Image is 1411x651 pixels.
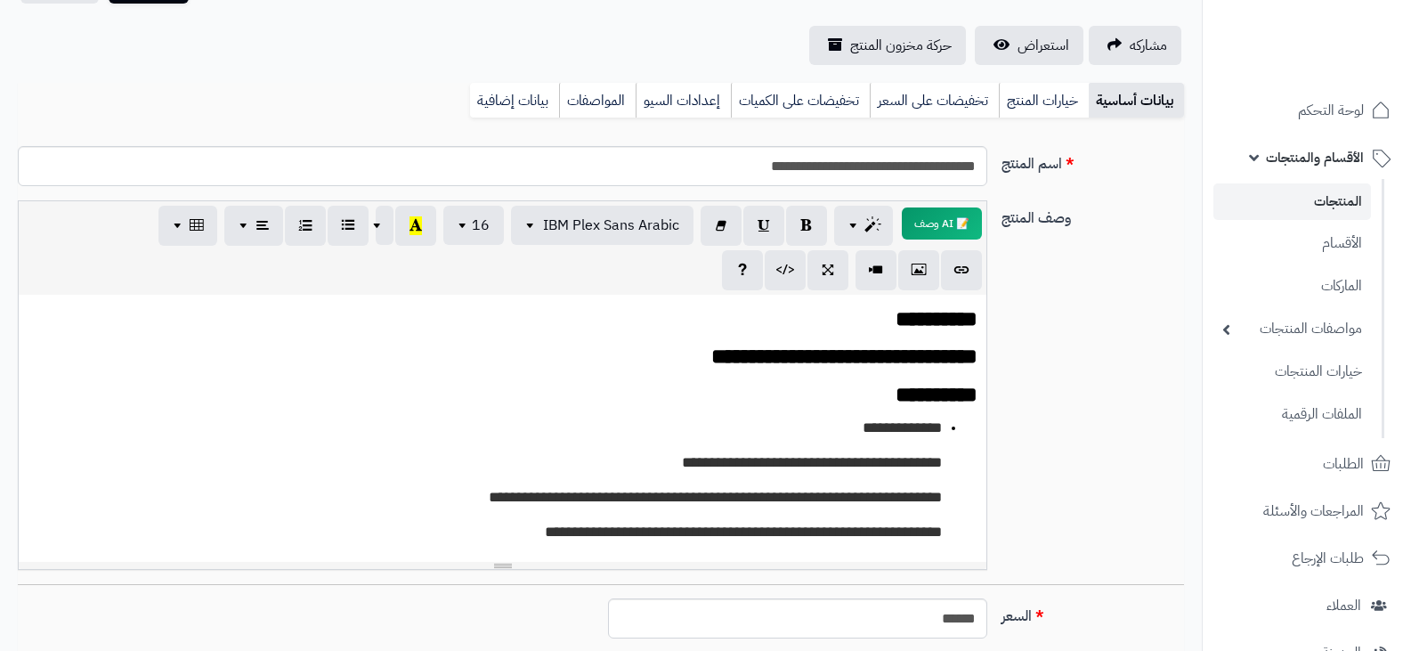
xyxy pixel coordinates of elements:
[1263,499,1364,524] span: المراجعات والأسئلة
[636,83,731,118] a: إعدادات السيو
[1213,183,1371,220] a: المنتجات
[975,26,1083,65] a: استعراض
[443,206,504,245] button: 16
[1089,26,1181,65] a: مشاركه
[850,35,952,56] span: حركة مخزون المنتج
[731,83,870,118] a: تخفيضات على الكميات
[1089,83,1184,118] a: بيانات أساسية
[1326,593,1361,618] span: العملاء
[1266,145,1364,170] span: الأقسام والمنتجات
[1213,224,1371,263] a: الأقسام
[1213,537,1400,580] a: طلبات الإرجاع
[1213,89,1400,132] a: لوحة التحكم
[902,208,982,240] button: 📝 AI وصف
[472,215,490,236] span: 16
[1292,546,1364,571] span: طلبات الإرجاع
[559,83,636,118] a: المواصفات
[1213,353,1371,391] a: خيارات المنتجات
[1213,395,1371,434] a: الملفات الرقمية
[994,146,1191,175] label: اسم المنتج
[1298,98,1364,123] span: لوحة التحكم
[543,215,679,236] span: IBM Plex Sans Arabic
[1213,310,1371,348] a: مواصفات المنتجات
[1213,443,1400,485] a: الطلبات
[1323,452,1364,476] span: الطلبات
[511,206,693,245] button: IBM Plex Sans Arabic
[1130,35,1167,56] span: مشاركه
[809,26,966,65] a: حركة مخزون المنتج
[1213,490,1400,533] a: المراجعات والأسئلة
[1018,35,1069,56] span: استعراض
[1213,584,1400,627] a: العملاء
[870,83,999,118] a: تخفيضات على السعر
[999,83,1089,118] a: خيارات المنتج
[1213,267,1371,305] a: الماركات
[470,83,559,118] a: بيانات إضافية
[994,200,1191,229] label: وصف المنتج
[994,598,1191,627] label: السعر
